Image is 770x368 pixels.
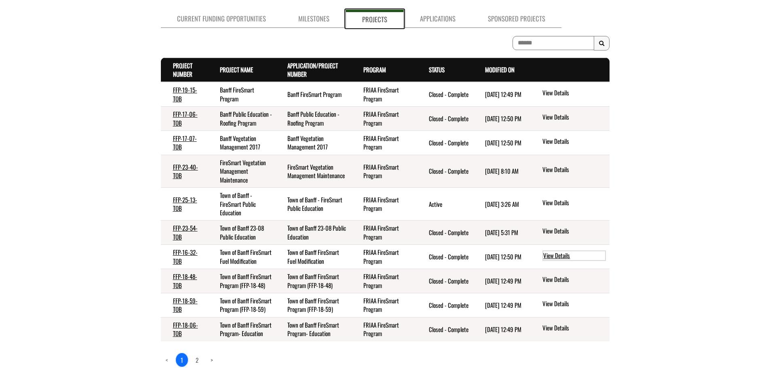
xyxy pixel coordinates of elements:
[485,90,521,99] time: [DATE] 12:49 PM
[542,250,606,261] a: View details
[542,198,606,208] a: View details
[473,131,530,155] td: 7/26/2023 12:50 PM
[208,221,275,245] td: Town of Banff 23-08 Public Education
[485,65,515,74] a: Modified On
[417,107,473,131] td: Closed - Complete
[173,85,197,103] a: FFP-19-15-TOB
[191,353,203,367] a: page 2
[529,317,609,341] td: action menu
[529,155,609,187] td: action menu
[208,107,275,131] td: Banff Public Education - Roofing Program
[351,188,417,221] td: FRIAA FireSmart Program
[485,325,521,334] time: [DATE] 12:49 PM
[473,107,530,131] td: 7/26/2023 12:50 PM
[173,320,198,338] a: FFP-18-06-TOB
[275,293,351,317] td: Town of Banff FireSmart Program (FFP-18-59)
[417,317,473,341] td: Closed - Complete
[275,245,351,269] td: Town of Banff FireSmart Fuel Modification
[161,188,208,221] td: FFP-25-13-TOB
[208,317,275,341] td: Town of Banff FireSmart Program- Education
[529,269,609,293] td: action menu
[485,276,521,285] time: [DATE] 12:49 PM
[275,269,351,293] td: Town of Banff FireSmart Program (FFP-18-48)
[161,107,208,131] td: FFP-17-06-TOB
[208,269,275,293] td: Town of Banff FireSmart Program (FFP-18-48)
[161,245,208,269] td: FFP-16-32-TOB
[529,58,609,82] th: Actions
[542,165,606,175] a: View details
[473,245,530,269] td: 7/26/2023 12:50 PM
[417,188,473,221] td: Active
[485,114,521,123] time: [DATE] 12:50 PM
[173,162,198,180] a: FFP-23-40-TOB
[542,299,606,309] a: View details
[417,131,473,155] td: Closed - Complete
[351,245,417,269] td: FRIAA FireSmart Program
[542,113,606,122] a: View details
[161,269,208,293] td: FFP-18-48-TOB
[485,228,518,237] time: [DATE] 5:31 PM
[161,353,173,367] a: Previous page
[161,155,208,187] td: FFP-23-40-TOB
[173,272,197,289] a: FFP-18-48-TOB
[282,10,346,28] a: Milestones
[208,155,275,187] td: FireSmart Vegetation Management Maintenance
[529,82,609,106] td: action menu
[473,82,530,106] td: 7/26/2023 12:49 PM
[417,293,473,317] td: Closed - Complete
[275,188,351,221] td: Town of Banff - FireSmart Public Education
[173,61,192,78] a: Project Number
[542,137,606,147] a: View details
[208,245,275,269] td: Town of Banff FireSmart Fuel Modification
[287,61,338,78] a: Application/Project Number
[529,188,609,221] td: action menu
[473,188,530,221] td: 8/11/2025 3:26 AM
[417,155,473,187] td: Closed - Complete
[473,293,530,317] td: 7/26/2023 12:49 PM
[275,82,351,106] td: Banff FireSmart Program
[173,109,198,127] a: FFP-17-06-TOB
[529,107,609,131] td: action menu
[529,293,609,317] td: action menu
[161,131,208,155] td: FFP-17-07-TOB
[417,245,473,269] td: Closed - Complete
[351,269,417,293] td: FRIAA FireSmart Program
[404,10,472,28] a: Applications
[275,317,351,341] td: Town of Banff FireSmart Program- Education
[485,166,519,175] time: [DATE] 8:10 AM
[351,82,417,106] td: FRIAA FireSmart Program
[473,317,530,341] td: 7/26/2023 12:49 PM
[161,82,208,106] td: FFP-19-15-TOB
[529,245,609,269] td: action menu
[542,275,606,285] a: View details
[161,221,208,245] td: FFP-23-54-TOB
[173,223,198,241] a: FFP-23-54-TOB
[417,82,473,106] td: Closed - Complete
[351,317,417,341] td: FRIAA FireSmart Program
[275,221,351,245] td: Town of Banff 23-08 Public Education
[208,131,275,155] td: Banff Vegetation Management 2017
[429,65,445,74] a: Status
[417,221,473,245] td: Closed - Complete
[220,65,253,74] a: Project Name
[346,10,404,28] a: Projects
[275,107,351,131] td: Banff Public Education - Roofing Program
[485,301,521,309] time: [DATE] 12:49 PM
[161,293,208,317] td: FFP-18-59-TOB
[529,221,609,245] td: action menu
[208,82,275,106] td: Banff FireSmart Program
[542,227,606,236] a: View details
[542,88,606,98] a: View details
[173,195,197,212] a: FFP-25-13-TOB
[173,248,198,265] a: FFP-16-32-TOB
[275,131,351,155] td: Banff Vegetation Management 2017
[161,10,282,28] a: Current Funding Opportunities
[173,296,198,313] a: FFP-18-59-TOB
[529,131,609,155] td: action menu
[351,221,417,245] td: FRIAA FireSmart Program
[513,36,594,50] input: To search on partial text, use the asterisk (*) wildcard character.
[208,293,275,317] td: Town of Banff FireSmart Program (FFP-18-59)
[485,138,521,147] time: [DATE] 12:50 PM
[473,155,530,187] td: 3/24/2024 8:10 AM
[363,65,386,74] a: Program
